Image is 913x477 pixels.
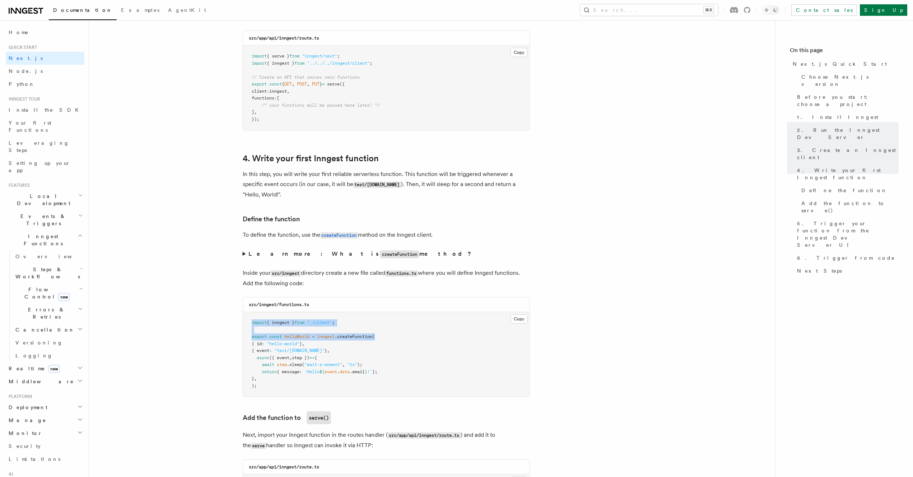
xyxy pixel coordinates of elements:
span: POST [297,82,307,87]
a: Documentation [49,2,117,20]
span: , [289,355,292,360]
span: = [322,82,325,87]
span: new [58,293,70,301]
span: => [309,355,315,360]
span: Realtime [6,365,60,372]
a: Next.js Quick Start [790,57,899,70]
span: return [262,369,277,374]
span: Deployment [6,404,47,411]
a: Setting up your app [6,157,84,177]
span: "inngest/next" [302,54,337,59]
span: { id [252,341,262,346]
a: Add the function to serve() [798,197,899,217]
span: step [277,362,287,367]
a: Your first Functions [6,116,84,136]
span: , [327,348,330,353]
h4: On this page [790,46,899,57]
span: Home [9,29,29,36]
span: "./client" [307,320,332,325]
span: ( [372,334,375,339]
span: inngest [269,89,287,94]
a: 6. Trigger from code [794,251,899,264]
span: Middleware [6,378,74,385]
span: Next.js Quick Start [793,60,887,68]
span: ] [252,110,254,115]
span: Choose Next.js version [801,73,899,88]
span: Inngest Functions [6,233,78,247]
span: import [252,54,267,59]
span: from [289,54,299,59]
span: Define the function [801,187,887,194]
span: , [292,82,294,87]
span: { [315,355,317,360]
span: .email [350,369,365,374]
code: createFunction [320,232,358,239]
span: step }) [292,355,309,360]
span: export [252,334,267,339]
a: Home [6,26,84,39]
a: Versioning [13,336,84,349]
span: } [320,82,322,87]
span: !` [367,369,372,374]
span: ${ [320,369,325,374]
kbd: ⌘K [704,6,714,14]
a: Before you start: choose a project [794,91,899,111]
a: Logging [13,349,84,362]
button: Cancellation [13,323,84,336]
a: Python [6,78,84,91]
a: Sign Up [860,4,907,16]
span: inngest [317,334,335,339]
span: Your first Functions [9,120,51,133]
span: , [307,82,309,87]
span: import [252,61,267,66]
span: 4. Write your first Inngest function [797,167,899,181]
a: 3. Create an Inngest client [794,144,899,164]
span: Python [9,81,35,87]
span: 5. Trigger your function from the Inngest Dev Server UI [797,220,899,249]
a: createFunction [320,231,358,238]
span: Before you start: choose a project [797,93,899,108]
span: Next.js [9,55,43,61]
button: Monitor [6,427,84,440]
span: [ [277,96,279,101]
span: "1s" [347,362,357,367]
span: }); [252,117,259,122]
span: ( [302,362,304,367]
a: Limitations [6,453,84,466]
span: , [254,376,257,381]
span: helloWorld [284,334,309,339]
span: `Hello [304,369,320,374]
span: event [325,369,337,374]
a: Security [6,440,84,453]
button: Events & Triggers [6,210,84,230]
span: const [269,334,282,339]
span: : [267,89,269,94]
a: Define the function [798,184,899,197]
span: Versioning [15,340,63,346]
span: : [269,348,272,353]
button: Flow Controlnew [13,283,84,303]
span: . [337,369,340,374]
span: AI [6,471,13,477]
a: Choose Next.js version [798,70,899,91]
span: } [252,376,254,381]
span: Add the function to serve() [801,200,899,214]
span: Platform [6,394,32,399]
span: 6. Trigger from code [797,254,895,261]
span: import [252,320,267,325]
button: Manage [6,414,84,427]
span: Limitations [9,456,60,462]
span: Events & Triggers [6,213,78,227]
a: Next Steps [794,264,899,277]
div: Inngest Functions [6,250,84,362]
span: from [294,61,304,66]
a: Next.js [6,52,84,65]
span: Overview [15,254,89,259]
button: Toggle dark mode [762,6,779,14]
a: 5. Trigger your function from the Inngest Dev Server UI [794,217,899,251]
button: Inngest Functions [6,230,84,250]
code: serve [251,443,266,449]
span: Flow Control [13,286,79,300]
span: { inngest } [267,320,294,325]
span: Cancellation [13,326,75,333]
